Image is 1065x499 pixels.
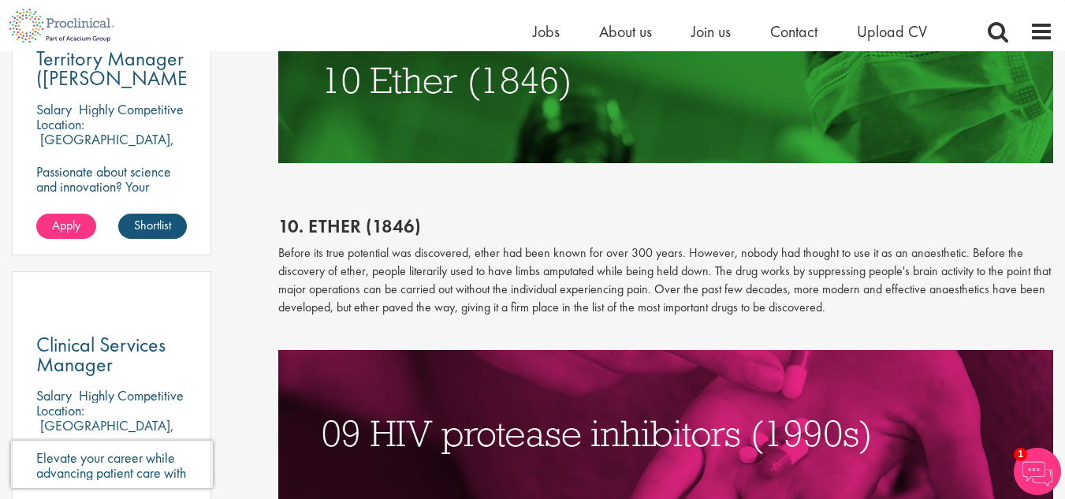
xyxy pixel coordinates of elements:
p: [GEOGRAPHIC_DATA], [GEOGRAPHIC_DATA] [36,130,174,163]
p: [GEOGRAPHIC_DATA], [GEOGRAPHIC_DATA] [36,416,174,449]
a: Upload CV [857,21,927,42]
span: Salary [36,100,72,118]
p: Before its true potential was discovered, ether had been known for over 300 years. However, nobod... [278,244,1053,316]
span: Location: [36,115,84,133]
p: Highly Competitive [79,100,184,118]
a: Jobs [533,21,560,42]
span: Apply [52,217,80,233]
span: Salary [36,386,72,404]
span: Clinical Services Manager [36,331,166,378]
span: Territory Manager ([PERSON_NAME]) [36,45,200,91]
a: Apply [36,214,96,239]
h2: 10. Ether (1846) [278,216,1053,236]
span: 1 [1014,448,1027,461]
a: Contact [770,21,817,42]
img: Chatbot [1014,448,1061,495]
p: Passionate about science and innovation? Your dream sales job as Territory Manager awaits! [36,164,187,224]
iframe: reCAPTCHA [11,441,213,488]
p: Highly Competitive [79,386,184,404]
a: About us [599,21,652,42]
a: Join us [691,21,731,42]
a: Shortlist [118,214,187,239]
a: Clinical Services Manager [36,335,187,374]
span: Location: [36,401,84,419]
a: Territory Manager ([PERSON_NAME]) [36,49,187,88]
